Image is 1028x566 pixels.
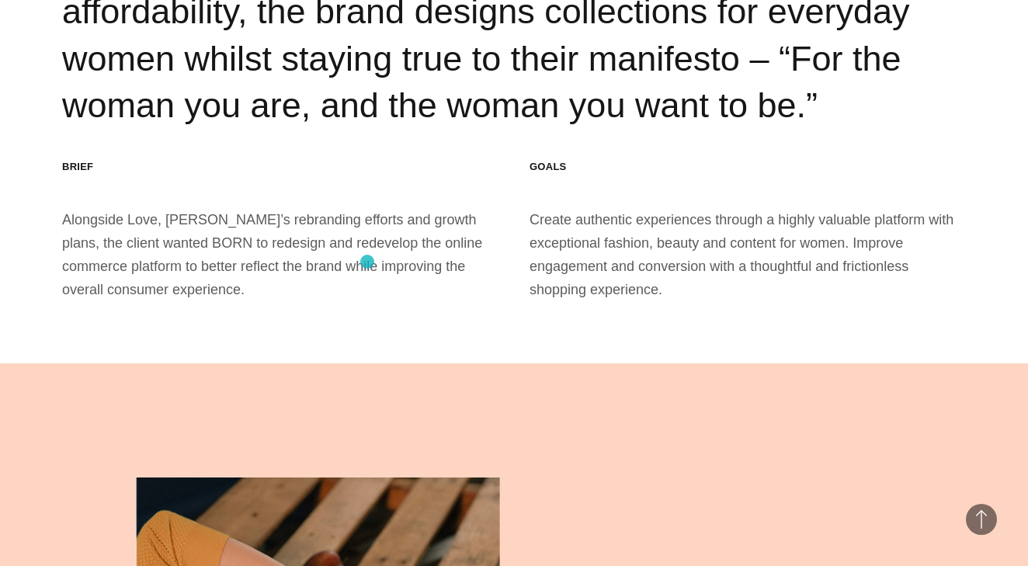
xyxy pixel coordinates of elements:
[62,160,498,173] h3: Brief
[530,160,966,300] div: Create authentic experiences through a highly valuable platform with exceptional fashion, beauty ...
[966,504,997,535] button: Back to Top
[530,160,966,173] h3: Goals
[62,160,498,300] div: Alongside Love, [PERSON_NAME]’s rebranding efforts and growth plans, the client wanted BORN to re...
